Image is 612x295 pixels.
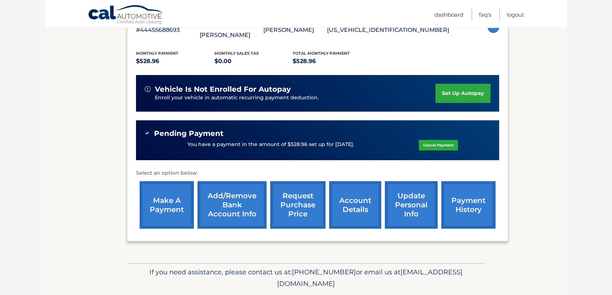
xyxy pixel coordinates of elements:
[214,56,293,66] p: $0.00
[507,9,524,21] a: Logout
[88,5,164,26] a: Cal Automotive
[327,25,449,35] p: [US_VEHICLE_IDENTIFICATION_NUMBER]
[419,140,458,150] a: Cancel Payment
[136,169,499,178] p: Select an option below:
[214,51,259,56] span: Monthly sales Tax
[187,141,354,149] p: You have a payment in the amount of $528.96 set up for [DATE].
[385,181,438,229] a: update personal info
[293,51,350,56] span: Total Monthly Payment
[132,266,480,290] p: If you need assistance, please contact us at: or email us at
[277,268,463,288] span: [EMAIL_ADDRESS][DOMAIN_NAME]
[329,181,381,229] a: account details
[434,9,463,21] a: Dashboard
[155,85,291,94] span: vehicle is not enrolled for autopay
[155,94,435,102] p: Enroll your vehicle in automatic recurring payment deduction.
[292,268,356,276] span: [PHONE_NUMBER]
[293,56,371,66] p: $528.96
[140,181,194,229] a: make a payment
[136,51,178,56] span: Monthly Payment
[200,20,263,40] p: 2024 Hyundai SANTA [PERSON_NAME]
[435,84,490,103] a: set up autopay
[145,86,150,92] img: alert-white.svg
[136,25,200,35] p: #44455688693
[136,56,214,66] p: $528.96
[263,25,327,35] p: [PERSON_NAME]
[197,181,267,229] a: Add/Remove bank account info
[441,181,496,229] a: payment history
[145,130,150,136] img: check-green.svg
[270,181,326,229] a: request purchase price
[479,9,491,21] a: FAQ's
[154,129,224,138] span: Pending Payment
